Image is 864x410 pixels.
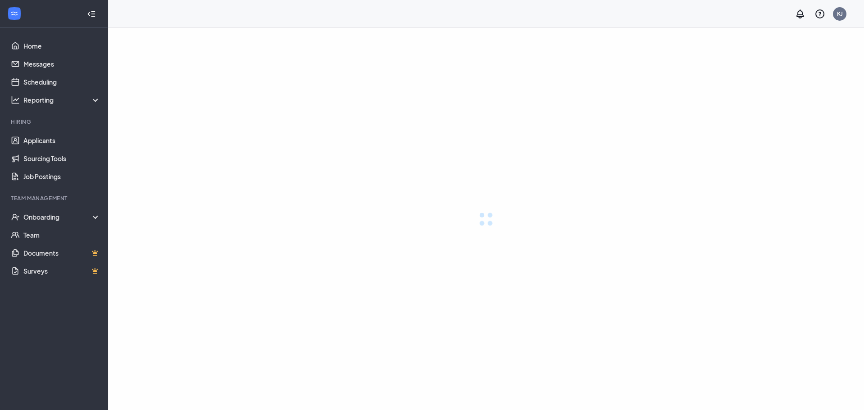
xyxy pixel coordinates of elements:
[795,9,805,19] svg: Notifications
[23,167,100,185] a: Job Postings
[10,9,19,18] svg: WorkstreamLogo
[23,244,100,262] a: DocumentsCrown
[23,73,100,91] a: Scheduling
[11,194,99,202] div: Team Management
[23,212,101,221] div: Onboarding
[11,118,99,126] div: Hiring
[23,262,100,280] a: SurveysCrown
[23,131,100,149] a: Applicants
[23,95,101,104] div: Reporting
[814,9,825,19] svg: QuestionInfo
[23,37,100,55] a: Home
[11,212,20,221] svg: UserCheck
[11,95,20,104] svg: Analysis
[23,226,100,244] a: Team
[837,10,843,18] div: KJ
[87,9,96,18] svg: Collapse
[23,149,100,167] a: Sourcing Tools
[23,55,100,73] a: Messages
